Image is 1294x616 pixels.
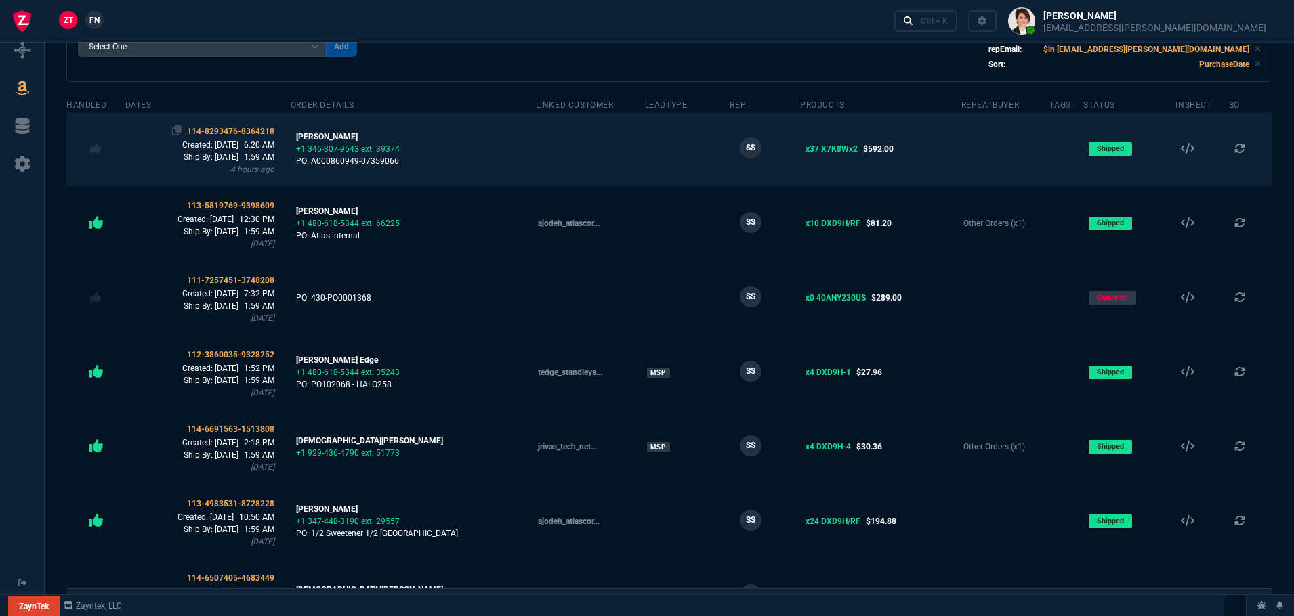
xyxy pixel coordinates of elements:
span: x4 DXD9H-1 [806,366,851,378]
a: msbcCompanyName [60,600,126,612]
span: ZT [64,14,73,26]
span: Shipped [1089,217,1132,230]
span: 4 hours ago [230,164,274,174]
span: Created: [DATE] [182,364,244,373]
span: Ship By: [DATE] [184,525,244,534]
p: repEmail: [988,43,1022,56]
span: [PERSON_NAME] [296,132,358,141]
span: 114-8293476-8364218 [187,127,274,136]
span: Created: [DATE] [178,512,239,522]
span: Shipped [1089,440,1132,454]
span: Created: [DATE] [182,140,244,150]
div: Inspect [1175,99,1211,110]
span: Ship By: [DATE] [184,450,244,460]
div: Products [800,99,845,110]
span: 1:52 PM [244,364,274,373]
div: PO: 1/2 Sweetener 1/2 [GEOGRAPHIC_DATA] [296,527,458,540]
span: 6:20 AM [244,140,274,150]
span: Created: [DATE] [182,438,244,447]
code: PurchaseDate [1199,60,1249,69]
span: x24 DXD9H/RF [806,515,860,527]
span: x4 DXD9H-4 [806,441,851,453]
div: PO: Atlas internal [296,229,360,242]
span: 111-7257451-3748208 [187,276,274,285]
span: [DEMOGRAPHIC_DATA][PERSON_NAME] [296,585,443,594]
span: FN [89,14,100,26]
div: Ctrl + K [921,16,948,26]
div: LeadType [645,99,688,110]
span: 1:59 AM [244,152,274,162]
div: Handled [66,99,106,110]
a: tedge_standleys_com [538,368,602,377]
span: 113-4983531-8728228 [187,499,274,508]
div: repeatBuyer [961,99,1020,110]
div: PO: A000860949-07359066 [296,155,399,167]
p: Sort: [988,58,1005,70]
span: SS [746,215,755,229]
span: SS [746,439,755,452]
span: SS [746,290,755,303]
span: Shipped [1089,142,1132,156]
span: 1:59 AM [244,301,274,311]
a: Other Orders (x1) [963,442,1025,452]
span: $194.88 [866,515,896,527]
span: [DATE] [251,313,274,323]
span: Created: [DATE] [182,289,244,299]
span: Ship By: [DATE] [184,301,244,311]
span: 7:32 PM [244,289,274,299]
span: Created: [DATE] [178,215,239,224]
span: 10:50 AM [239,512,274,522]
span: Ship By: [DATE] [184,376,244,385]
span: [PERSON_NAME] [296,206,358,216]
div: Tags [1049,99,1071,110]
div: PO: PO102068 - HALO258 [296,378,392,391]
div: Order Details [291,99,354,110]
div: Dates [125,99,152,110]
span: Created: [DATE] [182,587,244,596]
span: SS [746,141,755,154]
div: Status [1083,99,1115,110]
div: +1 347-448-3190 ext. 29557 [296,515,458,527]
span: x37 X7K8Wx2 [806,143,858,155]
span: $289.00 [871,292,902,304]
div: Rep [730,99,746,110]
div: +1 346-307-9643 ext. 39374 [296,143,400,155]
span: 112-3860035-9328252 [187,350,274,359]
span: x10 DXD9H/RF [806,217,860,229]
div: +1 480-618-5344 ext. 66225 [296,217,400,229]
div: PO: 430-PO0001368 [296,292,371,304]
span: x0 40ANY230US [806,292,866,304]
span: 6:45 AM [244,587,274,596]
span: [DEMOGRAPHIC_DATA][PERSON_NAME] [296,436,443,445]
span: Canceled [1089,291,1136,305]
span: $30.36 [856,441,882,453]
span: [DATE] [251,462,274,472]
a: jrivas_tech_net_com [538,442,597,452]
span: SS [746,364,755,378]
span: [PERSON_NAME] Edge [296,355,378,365]
div: SO [1229,99,1240,110]
span: [DATE] [251,388,274,397]
span: Ship By: [DATE] [184,227,244,236]
span: 114-6691563-1513808 [187,424,274,434]
span: $592.00 [863,143,894,155]
span: 1:59 AM [244,227,274,236]
span: 2:18 PM [244,438,274,447]
a: MSP [647,442,670,452]
span: 12:30 PM [239,215,274,224]
span: $27.96 [856,366,882,378]
span: Shipped [1089,366,1132,379]
div: Linked Customer [536,99,614,110]
span: [DATE] [251,239,274,248]
div: +1 480-618-5344 ext. 35243 [296,366,400,378]
a: MSP [647,368,670,378]
a: ajodeh_atlascoreofengineers_com [538,219,600,228]
span: 113-5819769-9398609 [187,201,274,211]
span: 1:59 AM [244,376,274,385]
span: [DATE] [251,537,274,546]
span: [PERSON_NAME] [296,504,358,514]
span: 114-6507405-4683449 [187,573,274,583]
div: +1 929-436-4790 ext. 51773 [296,447,443,459]
code: $in [EMAIL_ADDRESS][PERSON_NAME][DOMAIN_NAME] [1043,45,1249,54]
span: 1:59 AM [244,450,274,460]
